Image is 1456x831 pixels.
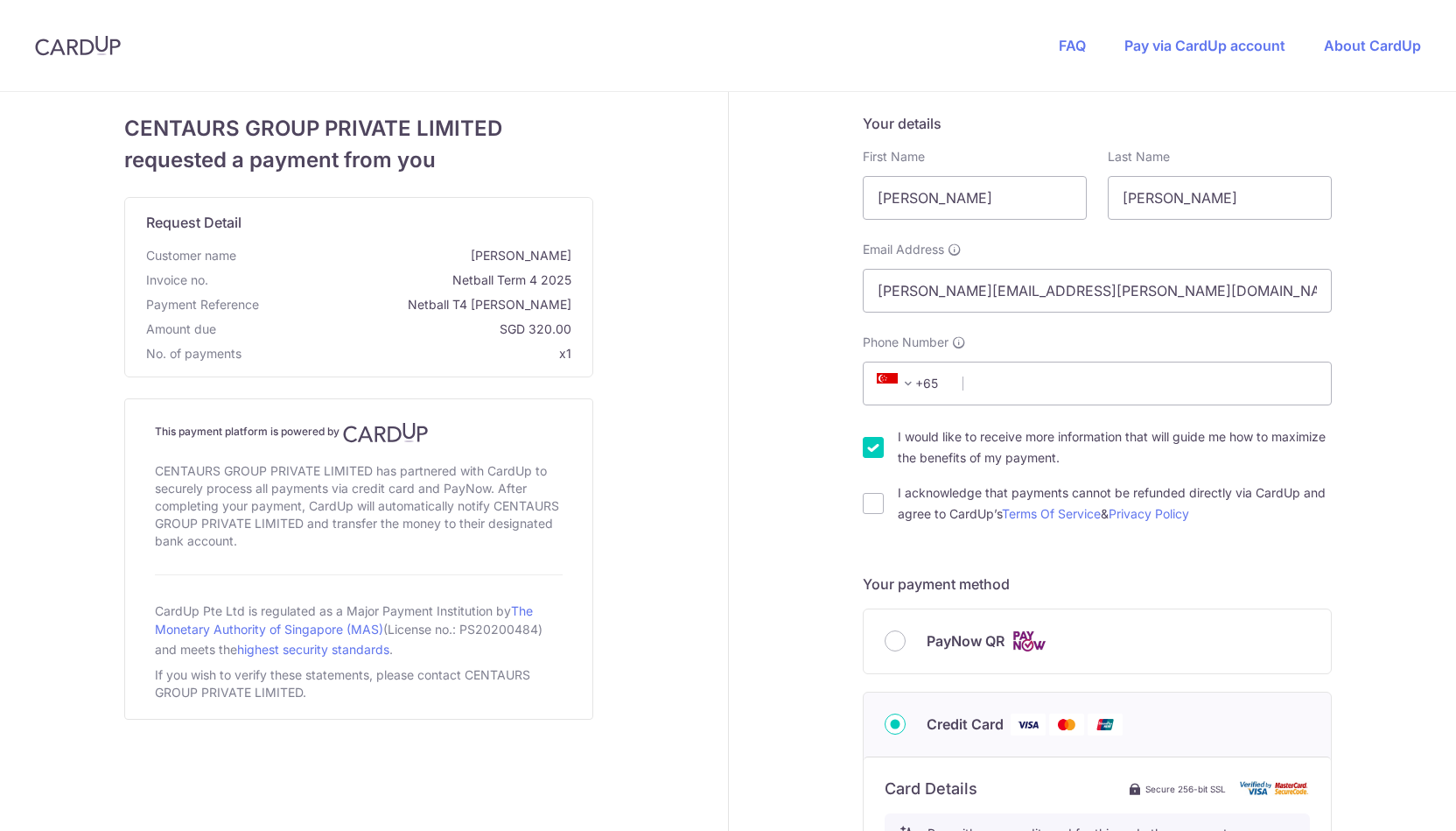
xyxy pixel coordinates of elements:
span: PayNow QR [927,630,1004,651]
span: x1 [559,346,571,361]
span: Netball T4 [PERSON_NAME] [266,296,571,313]
div: Credit Card Visa Mastercard Union Pay [885,714,1310,736]
label: Last Name [1108,148,1170,165]
a: Privacy Policy [1109,506,1189,521]
span: No. of payments [146,345,241,363]
a: FAQ [1059,37,1086,54]
label: First Name [863,148,925,165]
img: Mastercard [1049,714,1084,736]
span: +65 [871,373,950,394]
span: translation missing: en.payment_reference [146,297,259,312]
span: Phone Number [863,334,948,351]
span: SGD 320.00 [223,320,571,338]
input: Email address [863,269,1332,313]
div: CENTAURS GROUP PRIVATE LIMITED has partnered with CardUp to securely process all payments via cre... [155,459,563,553]
span: requested a payment from you [124,144,593,176]
h4: This payment platform is powered by [155,422,563,443]
div: If you wish to verify these statements, please contact CENTAURS GROUP PRIVATE LIMITED. [155,663,563,705]
span: Customer name [146,247,236,264]
input: First name [863,176,1087,220]
label: I acknowledge that payments cannot be refunded directly via CardUp and agree to CardUp’s & [898,482,1332,525]
span: Email Address [863,241,944,258]
img: CardUp [35,35,121,56]
h5: Your payment method [863,574,1332,595]
span: Invoice no. [146,271,208,289]
span: +65 [877,373,919,394]
a: About CardUp [1324,37,1421,54]
img: Union Pay [1088,714,1123,736]
img: Visa [1011,714,1046,736]
img: CardUp [343,422,429,443]
div: CardUp Pte Ltd is regulated as a Major Payment Institution by (License no.: PS20200484) and meets... [155,596,563,663]
img: Cards logo [1011,630,1046,652]
span: Credit Card [927,714,1004,735]
a: highest security standards [237,642,389,657]
a: Pay via CardUp account [1124,37,1285,54]
span: translation missing: en.request_detail [146,214,241,231]
span: Secure 256-bit SSL [1145,782,1226,796]
label: I would like to receive more information that will guide me how to maximize the benefits of my pa... [898,426,1332,468]
input: Last name [1108,176,1332,220]
span: CENTAURS GROUP PRIVATE LIMITED [124,113,593,144]
div: PayNow QR Cards logo [885,630,1310,652]
a: Terms Of Service [1002,506,1101,521]
span: [PERSON_NAME] [243,247,571,264]
h6: Card Details [885,778,977,799]
span: Amount due [146,320,216,338]
span: Netball Term 4 2025 [215,271,571,289]
h5: Your details [863,113,1332,134]
img: card secure [1240,781,1310,796]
